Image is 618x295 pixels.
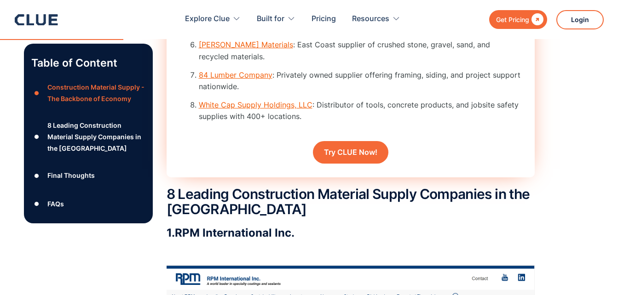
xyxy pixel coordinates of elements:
[31,130,42,144] div: ●
[31,197,145,211] a: ●FAQs
[31,56,145,70] p: Table of Content
[199,99,521,122] li: : Distributor of tools, concrete products, and jobsite safety supplies with 400+ locations.
[313,141,388,164] a: Try CLUE Now!
[556,10,604,29] a: Login
[185,5,241,34] div: Explore Clue
[199,100,312,109] a: White Cap Supply Holdings, LLC
[47,170,95,181] div: Final Thoughts
[31,169,145,182] a: ●Final Thoughts
[31,169,42,182] div: ●
[167,187,535,217] h2: 8 Leading Construction Material Supply Companies in the [GEOGRAPHIC_DATA]
[31,86,42,100] div: ●
[47,119,145,154] div: 8 Leading Construction Material Supply Companies in the [GEOGRAPHIC_DATA]
[199,39,521,62] li: : East Coast supplier of crushed stone, gravel, sand, and recycled materials.
[199,70,272,79] a: 84 Lumber Company
[352,5,400,34] div: Resources
[167,244,535,256] p: ‍
[175,226,291,239] strong: RPM International Inc
[47,198,64,210] div: FAQs
[489,10,547,29] a: Get Pricing
[352,5,389,34] div: Resources
[529,14,543,25] div: 
[167,226,535,240] h3: 1. .
[31,119,145,154] a: ●8 Leading Construction Material Supply Companies in the [GEOGRAPHIC_DATA]
[199,69,521,92] li: : Privately owned supplier offering framing, siding, and project support nationwide.
[31,197,42,211] div: ●
[257,5,284,34] div: Built for
[47,81,145,104] div: Construction Material Supply - The Backbone of Economy
[257,5,295,34] div: Built for
[185,5,230,34] div: Explore Clue
[496,14,529,25] div: Get Pricing
[31,81,145,104] a: ●Construction Material Supply - The Backbone of Economy
[312,5,336,34] a: Pricing
[199,40,293,49] a: [PERSON_NAME] Materials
